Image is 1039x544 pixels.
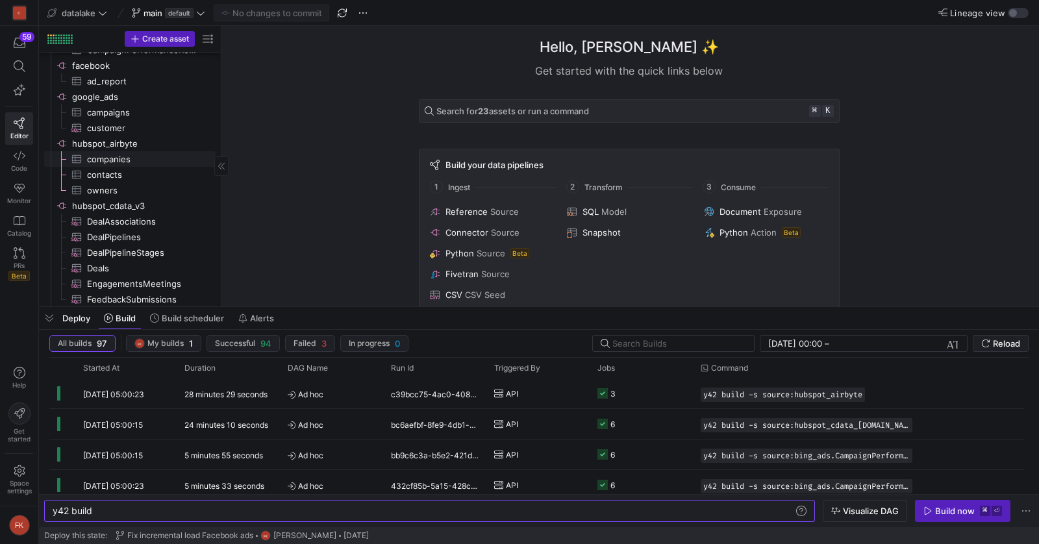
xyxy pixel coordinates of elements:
[87,277,201,291] span: EngagementsMeetings​​​​​​​​​
[610,409,615,439] div: 6
[477,248,505,258] span: Source
[703,390,862,399] span: y42 build -s source:hubspot_airbyte
[184,364,216,373] span: Duration
[273,531,336,540] span: [PERSON_NAME]
[340,335,408,352] button: In progress0
[419,63,840,79] div: Get started with the quick links below
[288,471,375,501] span: Ad hoc
[935,506,975,516] div: Build now
[993,338,1020,349] span: Reload
[445,269,479,279] span: Fivetran
[44,198,216,214] div: Press SPACE to select this row.
[711,364,748,373] span: Command
[144,307,230,329] button: Build scheduler
[701,204,831,219] button: DocumentExposure
[5,512,33,539] button: FK
[44,214,216,229] a: DealAssociations​​​​​​​​​
[427,204,557,219] button: ReferenceSource
[5,459,33,501] a: Spacesettings
[782,227,801,238] span: Beta
[992,506,1002,516] kbd: ⏎
[5,145,33,177] a: Code
[13,6,26,19] div: C
[83,451,143,460] span: [DATE] 05:00:15
[44,5,110,21] button: datalake
[49,335,116,352] button: All builds97
[383,470,486,500] div: 432cf85b-5a15-428c-a8d3-8375303816d9
[427,225,557,240] button: ConnectorSource
[44,151,216,167] div: Press SPACE to select this row.
[184,451,263,460] y42-duration: 5 minutes 55 seconds
[87,74,201,89] span: ad_report​​​​​​​​​
[445,227,488,238] span: Connector
[44,245,216,260] div: Press SPACE to select this row.
[445,160,544,170] span: Build your data pipelines
[215,339,255,348] span: Successful
[44,198,216,214] a: hubspot_cdata_v3​​​​​​​​
[62,313,90,323] span: Deploy
[44,89,216,105] a: google_ads​​​​​​​​
[427,287,557,303] button: CSVCSV Seed
[98,307,142,329] button: Build
[129,5,208,21] button: maindefault
[189,338,193,349] span: 1
[825,338,829,349] span: –
[44,229,216,245] div: Press SPACE to select this row.
[44,260,216,276] a: Deals​​​​​​​​​
[582,227,621,238] span: Snapshot
[125,31,195,47] button: Create asset
[44,276,216,291] a: EngagementsMeetings​​​​​​​​​
[288,440,375,471] span: Ad hoc
[44,58,216,73] a: facebook​​​​​​​​
[232,307,280,329] button: Alerts
[610,378,616,409] div: 3
[87,105,201,120] span: campaigns​​​​​​​​​
[260,530,271,541] div: FK
[83,420,143,430] span: [DATE] 05:00:15
[419,99,840,123] button: Search for23assets or run a command⌘k
[427,266,557,282] button: FivetranSource
[582,206,599,217] span: SQL
[383,378,486,408] div: c39bcc75-4ac0-4082-9e73-009d2f856128
[5,31,33,55] button: 59
[822,105,834,117] kbd: k
[87,214,201,229] span: DealAssociations​​​​​​​​​
[288,410,375,440] span: Ad hoc
[288,364,328,373] span: DAG Name
[112,527,372,544] button: Fix incremental load Facebook adsFK[PERSON_NAME][DATE]
[87,152,201,167] span: companies​​​​​​​​​
[44,182,216,198] div: Press SPACE to select this row.
[395,338,400,349] span: 0
[445,206,488,217] span: Reference
[44,58,216,73] div: Press SPACE to select this row.
[494,364,540,373] span: Triggered By
[610,470,615,501] div: 6
[83,389,144,399] span: [DATE] 05:00:23
[87,167,201,182] span: contacts​​​​​​​​​
[427,245,557,261] button: PythonSourceBeta
[7,197,31,204] span: Monitor
[768,338,822,349] input: Start datetime
[491,227,519,238] span: Source
[764,206,802,217] span: Exposure
[72,58,214,73] span: facebook​​​​​​​​
[720,206,761,217] span: Document
[44,136,216,151] div: Press SPACE to select this row.
[44,531,107,540] span: Deploy this state:
[10,132,29,140] span: Editor
[87,230,201,245] span: DealPipelines​​​​​​​​​
[260,338,271,349] span: 94
[14,262,25,269] span: PRs
[294,339,316,348] span: Failed
[184,481,264,491] y42-duration: 5 minutes 33 seconds
[11,164,27,172] span: Code
[7,229,31,237] span: Catalog
[58,339,92,348] span: All builds
[540,36,719,58] h1: Hello, [PERSON_NAME] ✨
[87,292,201,307] span: FeedbackSubmissions​​​​​​​​​
[490,206,519,217] span: Source
[44,182,216,198] a: owners​​​​​​​​​
[843,506,899,516] span: Visualize DAG
[445,248,474,258] span: Python
[5,112,33,145] a: Editor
